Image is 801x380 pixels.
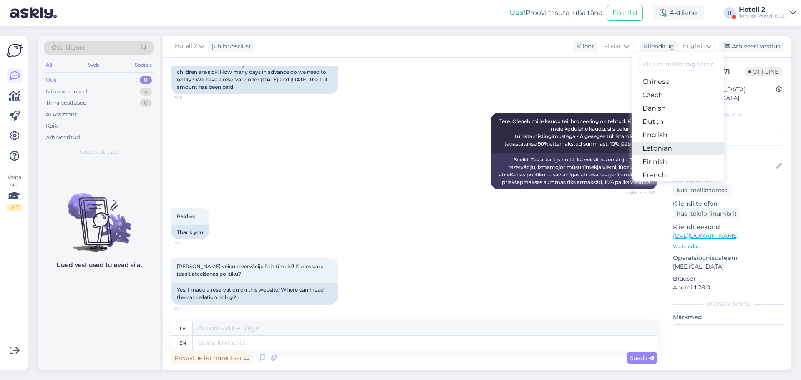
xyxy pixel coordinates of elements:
a: [URL][DOMAIN_NAME] [673,232,738,239]
img: Askly Logo [7,43,23,58]
div: Minu vestlused [46,88,87,96]
div: Arhiveeritud [46,133,80,142]
span: Hotell 2 [175,42,197,51]
div: 0 [140,99,152,107]
div: Klienditugi [640,42,676,51]
div: Tiimi vestlused [46,99,87,107]
div: Aktiivne [653,5,704,20]
p: Klienditeekond [673,223,784,232]
input: Lisa nimi [673,161,775,171]
span: Latvian [601,42,622,51]
div: Uus [46,76,57,84]
div: AI Assistent [46,111,77,119]
div: Privaatne kommentaar [171,352,252,364]
div: Klient [574,42,594,51]
a: Czech [632,88,724,102]
div: Kõik [46,122,58,130]
span: 8:17 [174,305,205,311]
p: Kliendi nimi [673,149,784,158]
div: All [44,60,54,70]
div: H [724,7,736,19]
a: Chinese [632,75,724,88]
p: Kliendi telefon [673,199,784,208]
div: Sveiki. Tas atkarīgs no tā, kā veicāt rezervāciju. Ja veicāt rezervāciju, izmantojot mūsu tīmekļa... [491,153,657,189]
span: Hotell 2 [624,106,655,112]
span: Offline [745,67,782,76]
p: Brauser [673,274,784,283]
div: en [179,336,186,350]
a: French [632,169,724,182]
div: [PERSON_NAME] [673,300,784,308]
a: Finnish [632,155,724,169]
div: Thank you [171,225,209,239]
span: Paldies [177,213,195,219]
p: Vaata edasi ... [673,243,784,250]
p: Kliendi email [673,176,784,185]
span: 8:13 [174,240,205,246]
div: 0 [140,76,152,84]
a: Dutch [632,115,724,128]
a: Hotell 2Tervise Paradiis OÜ [739,6,796,20]
div: 4 [140,88,152,96]
div: Arhiveeri vestlus [719,41,783,52]
div: Good morning. Is it possible to get a refund for the reservation? I don't know yet if we will be ... [171,50,338,94]
span: [PERSON_NAME] veicu rezervāciju šaja tīmeklī! Kur es varu izlasīt atcelšanas politiku? [177,263,325,277]
div: Hotell 2 [739,6,787,13]
p: Operatsioonisüsteem [673,254,784,262]
b: Uus! [510,9,526,17]
input: Kirjuta, millist tag'i otsid [639,58,718,71]
a: Danish [632,102,724,115]
div: Tervise Paradiis OÜ [739,13,787,20]
div: Proovi tasuta juba täna: [510,8,604,18]
div: 0 / 3 [7,204,22,211]
div: Socials [133,60,154,70]
img: No chats [38,178,160,253]
p: Android 28.0 [673,283,784,292]
button: Emailid [607,5,643,21]
span: Otsi kliente [52,43,85,52]
div: Yes, I made a reservation on this website! Where can I read the cancellation policy? [171,283,338,305]
div: Web [86,60,101,70]
p: Kliendi tag'id [673,123,784,131]
span: Saada [630,354,654,362]
div: Vaata siia [7,174,22,211]
input: Lisa tag [673,133,784,146]
a: English [632,128,724,142]
a: Estonian [632,142,724,155]
p: [MEDICAL_DATA] [673,262,784,271]
span: Tere. Oleneb mille kaudu teil broneering on tehtud. Kui tegite meie kodulehe kaudu, siis palun tu... [499,118,653,147]
span: Nähtud ✓ 8:11 [624,190,655,196]
div: Kliendi info [673,110,784,118]
div: juhib vestlust [209,42,251,51]
div: lv [180,321,186,335]
p: Uued vestlused tulevad siia. [56,261,142,269]
span: English [683,42,705,51]
div: Küsi telefoninumbrit [673,208,740,219]
span: Uued vestlused [80,148,118,156]
div: [GEOGRAPHIC_DATA], [GEOGRAPHIC_DATA] [675,85,776,103]
span: 8:00 [174,95,205,101]
p: Märkmed [673,313,784,322]
div: Küsi meiliaadressi [673,185,732,196]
